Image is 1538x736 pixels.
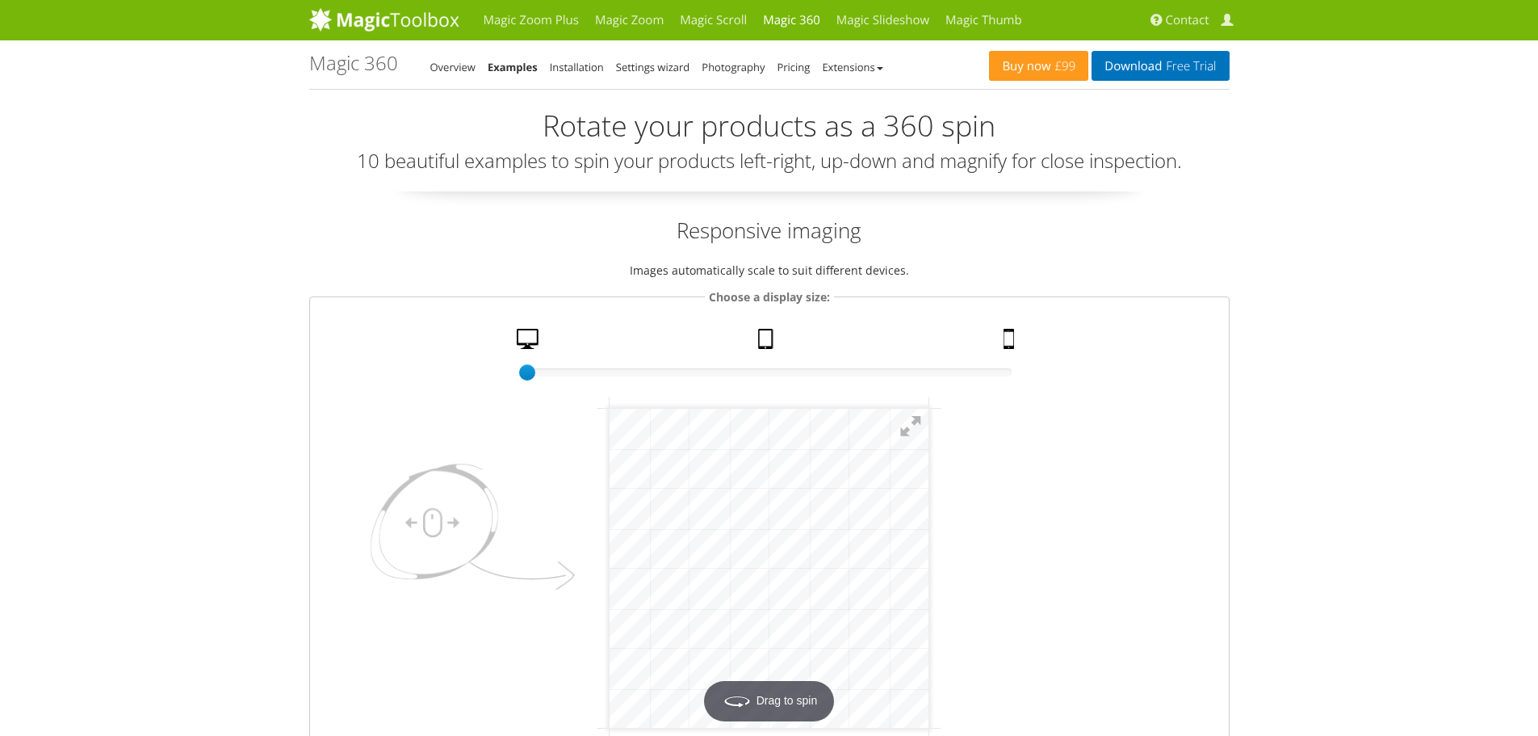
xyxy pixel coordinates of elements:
span: £99 [1051,60,1076,73]
h2: Responsive imaging [309,216,1230,245]
img: MagicToolbox.com - Image tools for your website [309,7,459,32]
a: Installation [550,60,604,74]
a: DownloadFree Trial [1092,51,1229,81]
span: Free Trial [1162,60,1216,73]
a: Settings wizard [616,60,690,74]
legend: Choose a display size: [705,288,834,306]
a: Desktop [510,329,549,357]
h1: Magic 360 [309,53,398,74]
a: Examples [488,60,538,74]
a: Photography [702,60,765,74]
a: Tablet [752,329,784,357]
a: Overview [430,60,476,74]
span: Contact [1166,12,1209,28]
a: Pricing [777,60,810,74]
p: Images automatically scale to suit different devices. [309,261,1230,280]
h2: Rotate your products as a 360 spin [309,110,1230,142]
a: Extensions [822,60,882,74]
a: Mobile [997,329,1025,357]
a: Buy now£99 [989,51,1088,81]
h3: 10 beautiful examples to spin your products left-right, up-down and magnify for close inspection. [309,150,1230,171]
